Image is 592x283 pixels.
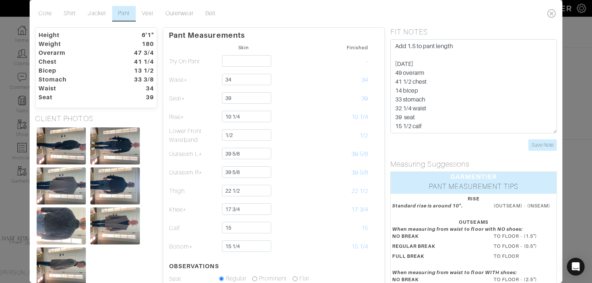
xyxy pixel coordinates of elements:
[361,95,368,102] span: 39
[117,75,159,84] dt: 33 3/8
[169,28,379,40] p: Pant Measurements
[361,77,368,83] span: 34
[361,225,368,232] span: 15
[259,274,286,283] label: Prominent
[392,203,463,209] em: Standard rise is around 10".
[351,206,368,213] span: 17 3/4
[199,6,222,21] a: Belt
[169,163,219,182] td: Outseam R*
[351,114,368,120] span: 10 1/4
[387,243,488,253] dt: REGULAR BREAK
[169,52,219,71] td: Try On Pant
[117,66,159,75] dt: 13 1/2
[391,172,556,182] div: GARMENTIER
[33,75,117,84] dt: Stomach
[169,182,219,200] td: Thigh
[488,243,561,250] dd: TO FLOOR - (0.5")
[351,188,368,194] span: 22 1/2
[33,40,117,49] dt: Weight
[33,66,117,75] dt: Bicep
[33,31,117,40] dt: Height
[90,207,139,244] img: V1s74obihyc5MHp7WF723c2C
[528,139,557,151] input: Save Note
[37,127,86,164] img: AuGzEudmJnYMMN3KFvkYikMq
[37,167,86,204] img: yAxffKo5Rex8hFUz13f5aHBe
[90,127,139,164] img: aC3DzcA25cZxZX4PqNydK3fV
[392,219,555,226] div: OUTSEAMS
[488,202,561,209] dd: (OUTSEAM) - (INSEAM)
[169,256,219,274] th: OBSERVATIONS
[387,233,488,243] dt: NO BREAK
[390,39,557,133] textarea: Add 1.5 to pant length [DATE] 49 overarm 41 1/2 chest 14 bicep 33 stomach 32 1/4 waist 39 seat 15...
[169,126,219,145] td: Lower Front Waistband
[392,195,555,202] div: RISE
[117,49,159,57] dt: 47 3/4
[37,207,86,244] img: zBiHLF6pDXpiAUius7dju6JV
[299,274,309,283] label: Flat
[169,145,219,163] td: Outseam L*
[366,58,368,65] span: -
[117,93,159,102] dt: 39
[347,45,368,50] small: Finished
[117,84,159,93] dt: 34
[567,258,585,276] div: Open Intercom Messenger
[82,6,112,21] a: Jacket
[169,200,219,219] td: Knee*
[488,233,561,240] dd: TO FLOOR - (1.5")
[169,89,219,108] td: Seat*
[58,6,82,21] a: Shirt
[390,27,557,36] h5: FIT NOTES
[392,226,523,232] em: When measuring from waist to floor with NO shoes:
[33,49,117,57] dt: Overarm
[360,132,368,139] span: 1/2
[90,167,139,204] img: VmoLbVhgwayLPVWCjvo9kwan
[33,84,117,93] dt: Waist
[226,274,246,283] label: Regular
[169,71,219,89] td: Waist*
[351,169,368,176] span: 39 5/8
[159,6,199,21] a: Outerwear
[238,45,249,50] small: Skin
[488,253,561,260] dd: TO FLOOR
[117,31,159,40] dt: 6'1"
[117,40,159,49] dt: 180
[488,276,561,283] dd: TO FLOOR - (2.5")
[351,151,368,157] span: 39 5/8
[351,243,368,250] span: 15 1/4
[169,237,219,256] td: Bottom*
[136,6,159,21] a: Vest
[112,6,136,21] a: Pant
[117,57,159,66] dt: 41 1/4
[33,93,117,102] dt: Seat
[392,270,517,275] em: When measuring from waist to floor WITH shoes:
[391,182,556,194] div: PANT MEASUREMENT TIPS
[33,57,117,66] dt: Chest
[33,6,58,21] a: Core
[390,160,557,169] h5: Measuring Suggestions
[387,253,488,263] dt: FULL BREAK
[35,114,157,123] h5: CLIENT PHOTOS
[169,219,219,237] td: Calf
[169,108,219,126] td: Rise*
